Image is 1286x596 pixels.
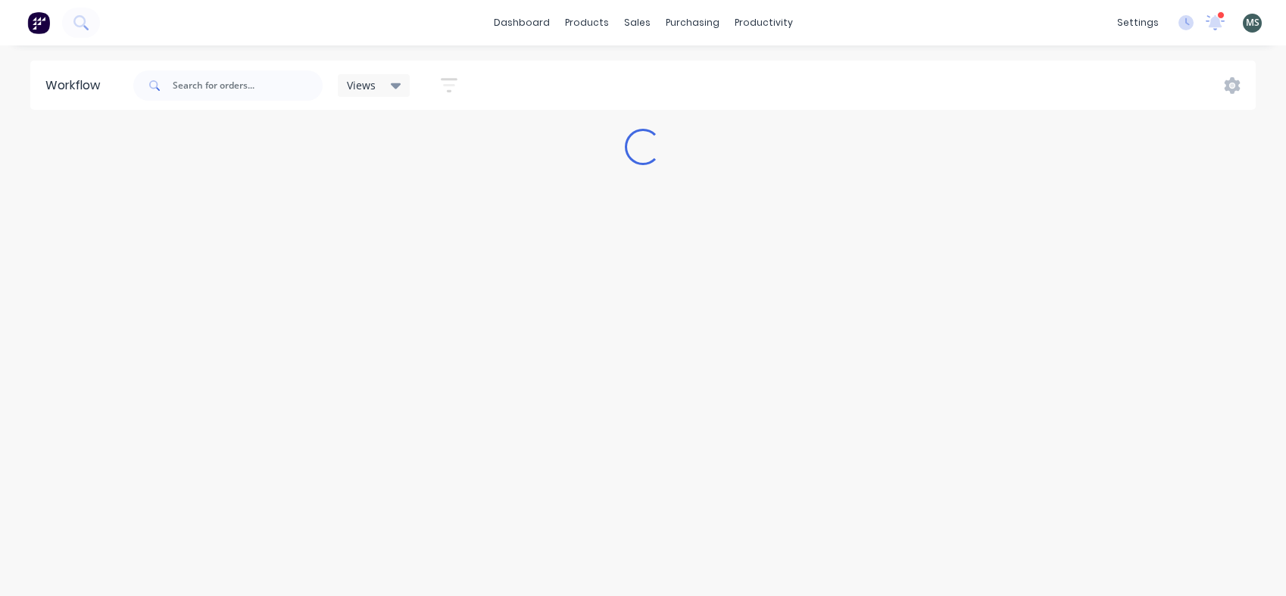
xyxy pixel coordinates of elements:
div: sales [616,11,658,34]
div: Workflow [45,76,108,95]
span: MS [1246,16,1259,30]
div: productivity [727,11,801,34]
span: Views [347,77,376,93]
div: purchasing [658,11,727,34]
div: products [557,11,616,34]
input: Search for orders... [173,70,323,101]
div: settings [1110,11,1166,34]
img: Factory [27,11,50,34]
a: dashboard [486,11,557,34]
